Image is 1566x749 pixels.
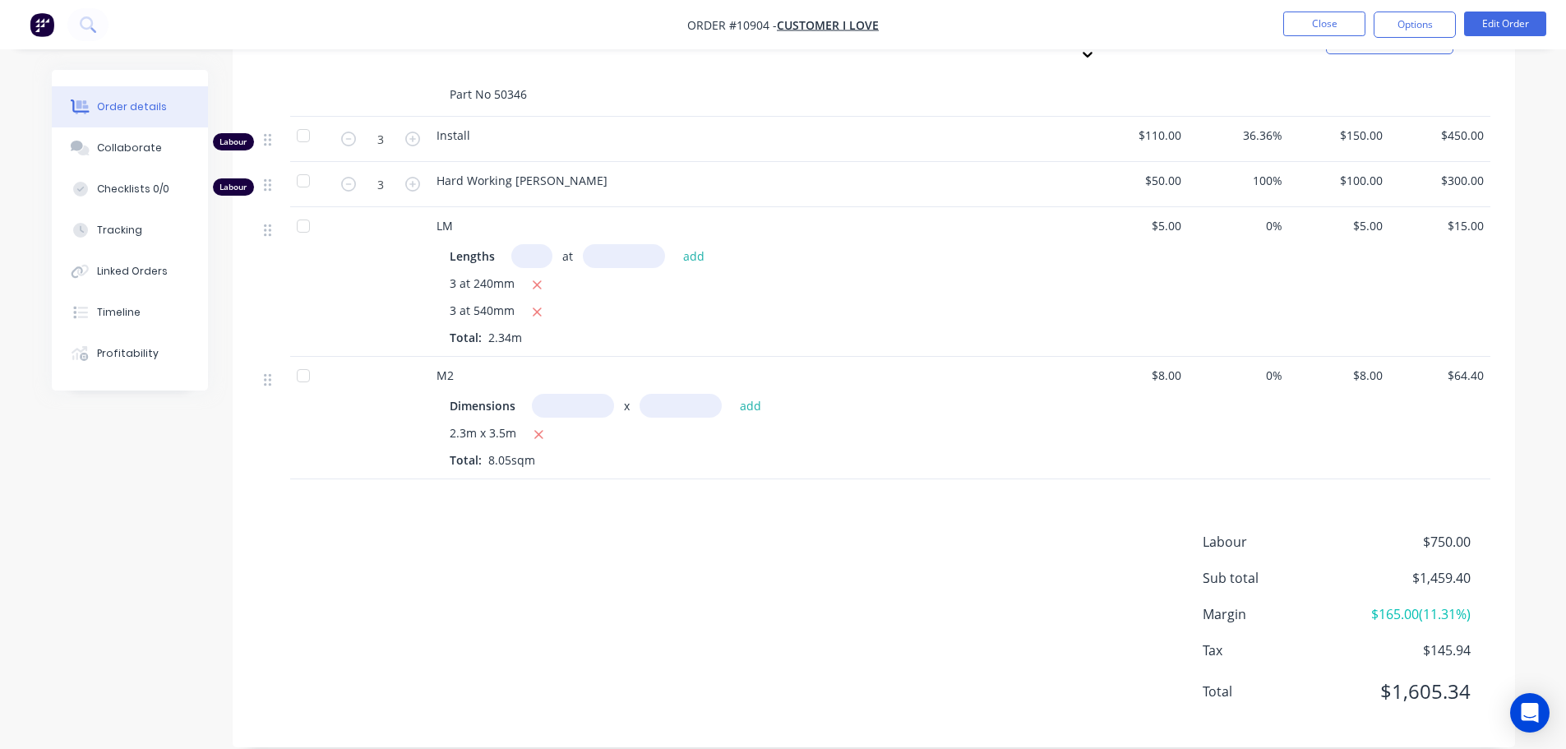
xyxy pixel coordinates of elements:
[1396,367,1484,384] span: $64.40
[482,452,542,468] span: 8.05sqm
[675,245,714,267] button: add
[437,173,607,188] span: Hard Working [PERSON_NAME]
[52,86,208,127] button: Order details
[1396,127,1484,144] span: $450.00
[1194,127,1282,144] span: 36.36%
[1396,172,1484,189] span: $300.00
[213,133,254,150] div: Labour
[1296,127,1384,144] span: $150.00
[1203,604,1349,624] span: Margin
[1348,604,1470,624] span: $165.00 ( 11.31 %)
[1203,682,1349,701] span: Total
[97,346,159,361] div: Profitability
[1194,172,1282,189] span: 100%
[450,247,495,265] span: Lengths
[450,452,482,468] span: Total:
[1194,367,1282,384] span: 0%
[97,182,169,196] div: Checklists 0/0
[1348,568,1470,588] span: $1,459.40
[97,141,162,155] div: Collaborate
[1348,677,1470,706] span: $1,605.34
[437,127,470,143] span: Install
[777,17,879,33] a: Customer I Love
[1283,12,1365,36] button: Close
[1203,568,1349,588] span: Sub total
[450,302,515,322] span: 3 at 540mm
[30,12,54,37] img: Factory
[1296,172,1384,189] span: $100.00
[52,292,208,333] button: Timeline
[450,424,516,445] span: 2.3m x 3.5m
[1203,532,1349,552] span: Labour
[450,275,515,295] span: 3 at 240mm
[97,305,141,320] div: Timeline
[52,210,208,251] button: Tracking
[97,223,142,238] div: Tracking
[1510,693,1550,733] div: Open Intercom Messenger
[1396,217,1484,234] span: $15.00
[52,169,208,210] button: Checklists 0/0
[1348,532,1470,552] span: $750.00
[1374,12,1456,38] button: Options
[52,127,208,169] button: Collaborate
[52,251,208,292] button: Linked Orders
[450,330,482,345] span: Total:
[1296,217,1384,234] span: $5.00
[1094,172,1182,189] span: $50.00
[687,17,777,33] span: Order #10904 -
[450,397,515,414] span: Dimensions
[437,218,453,233] span: LM
[1296,367,1384,384] span: $8.00
[1203,640,1349,660] span: Tax
[437,368,454,383] span: M2
[1194,217,1282,234] span: 0%
[213,178,254,196] div: Labour
[1348,640,1470,660] span: $145.94
[1464,12,1546,36] button: Edit Order
[732,395,770,417] button: add
[1094,127,1182,144] span: $110.00
[97,264,168,279] div: Linked Orders
[562,247,573,265] span: at
[482,330,529,345] span: 2.34m
[52,333,208,374] button: Profitability
[97,99,167,114] div: Order details
[1094,367,1182,384] span: $8.00
[624,397,630,414] span: x
[1094,217,1182,234] span: $5.00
